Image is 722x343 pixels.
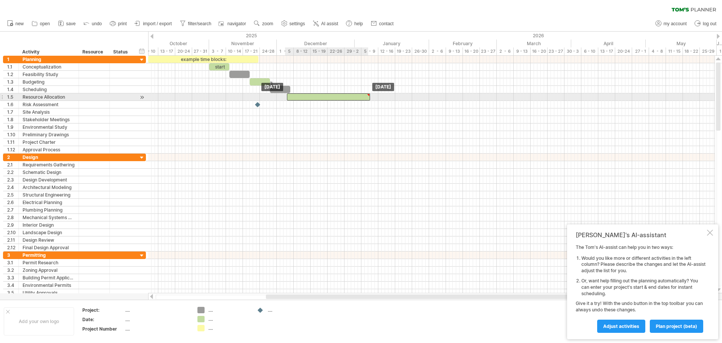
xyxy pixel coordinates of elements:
[463,47,480,55] div: 16 - 20
[311,19,340,29] a: AI assist
[7,116,18,123] div: 1.8
[378,47,395,55] div: 12 - 16
[7,267,18,274] div: 3.2
[133,19,174,29] a: import / export
[497,40,571,47] div: March 2026
[23,139,75,146] div: Project Charter
[40,21,50,26] span: open
[82,316,124,323] div: Date:
[429,40,497,47] div: February 2026
[700,47,717,55] div: 25-29
[23,199,75,206] div: Electrical Planning
[113,48,130,56] div: Status
[138,93,146,101] div: scroll to activity
[23,267,75,274] div: Zoning Approval
[108,19,129,29] a: print
[480,47,497,55] div: 23 - 27
[7,108,18,116] div: 1.7
[7,236,18,244] div: 2.11
[7,131,18,138] div: 1.10
[23,229,75,236] div: Landscape Design
[279,19,307,29] a: settings
[656,323,697,329] span: plan project (beta)
[23,108,75,116] div: Site Analysis
[7,199,18,206] div: 2.6
[7,71,18,78] div: 1.2
[548,47,564,55] div: 23 - 27
[7,78,18,85] div: 1.3
[7,56,18,63] div: 1
[268,307,309,313] div: ....
[208,307,249,313] div: ....
[125,307,188,313] div: ....
[23,116,75,123] div: Stakeholder Meetings
[514,47,531,55] div: 9 - 13
[260,47,277,55] div: 24-28
[15,21,24,26] span: new
[581,278,705,297] li: Or, want help filling out the planning automatically? You can enter your project's start & end da...
[7,123,18,131] div: 1.9
[372,83,394,91] div: [DATE]
[7,282,18,289] div: 3.4
[23,71,75,78] div: Feasibility Study
[564,47,581,55] div: 30 - 3
[603,323,639,329] span: Adjust activities
[7,63,18,70] div: 1.1
[7,93,18,101] div: 1.5
[581,47,598,55] div: 6 - 10
[23,131,75,138] div: Preliminary Drawings
[703,21,716,26] span: log out
[23,282,75,289] div: Environmental Permits
[23,184,75,191] div: Architectural Modeling
[66,21,76,26] span: save
[23,86,75,93] div: Scheduling
[192,47,209,55] div: 27 - 31
[82,48,105,56] div: Resource
[354,21,363,26] span: help
[23,154,75,161] div: Design
[217,19,248,29] a: navigator
[22,48,74,56] div: Activity
[23,289,75,296] div: Utility Approvals
[597,320,645,333] a: Adjust activities
[30,19,52,29] a: open
[252,19,275,29] a: zoom
[125,326,188,332] div: ....
[294,47,311,55] div: 8 - 12
[649,47,666,55] div: 4 - 8
[328,47,344,55] div: 22-26
[7,206,18,213] div: 2.7
[654,19,689,29] a: my account
[23,252,75,259] div: Permitting
[4,307,74,335] div: Add your own logo
[23,214,75,221] div: Mechanical Systems Design
[7,244,18,251] div: 2.12
[56,19,78,29] a: save
[7,176,18,183] div: 2.3
[531,47,548,55] div: 16 - 20
[23,161,75,168] div: Requirements Gathering
[311,47,328,55] div: 15 - 19
[683,47,700,55] div: 18 - 22
[82,307,124,313] div: Project:
[158,47,175,55] div: 13 - 17
[131,40,209,47] div: October 2025
[576,244,705,332] div: The Tom's AI-assist can help you in two ways: Give it a try! With the undo button in the top tool...
[209,40,277,47] div: November 2025
[632,47,649,55] div: 27 - 1
[7,101,18,108] div: 1.6
[7,259,18,266] div: 3.1
[369,19,396,29] a: contact
[143,21,172,26] span: import / export
[7,221,18,229] div: 2.9
[412,47,429,55] div: 26-30
[7,154,18,161] div: 2
[277,40,355,47] div: December 2025
[23,101,75,108] div: Risk Assessment
[7,214,18,221] div: 2.8
[576,231,705,239] div: [PERSON_NAME]'s AI-assistant
[7,252,18,259] div: 3
[82,19,104,29] a: undo
[208,316,249,322] div: ....
[7,146,18,153] div: 1.12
